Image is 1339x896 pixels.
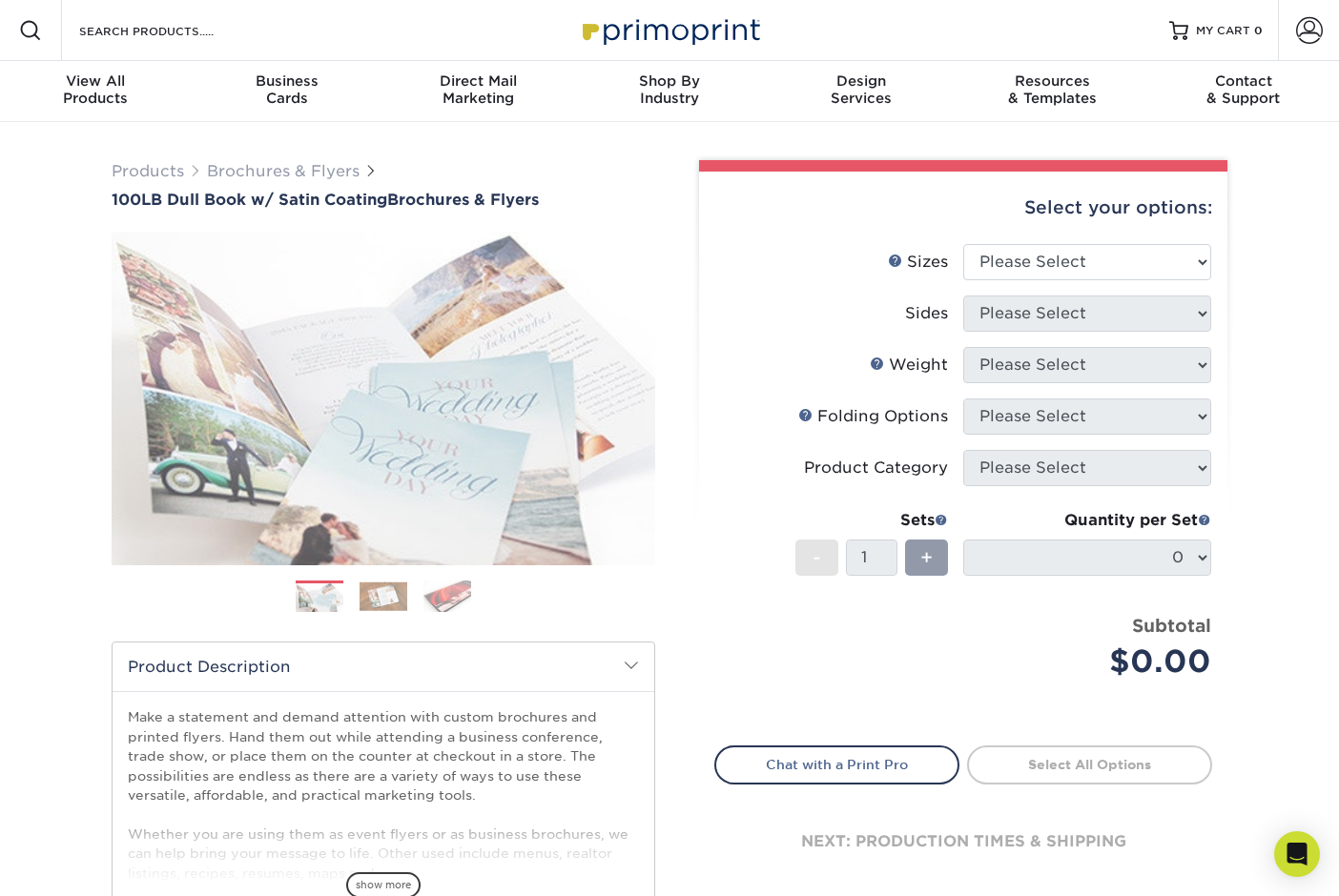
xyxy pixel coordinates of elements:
span: Business [192,72,383,90]
span: + [920,543,933,572]
span: 0 [1254,24,1263,37]
div: Cards [192,72,383,107]
div: Weight [870,354,948,377]
input: SEARCH PRODUCTS..... [77,19,263,42]
div: Industry [574,72,766,107]
a: Products [112,162,184,180]
a: Direct MailMarketing [382,61,574,122]
div: Open Intercom Messenger [1274,831,1320,877]
span: Shop By [574,72,766,90]
div: Marketing [382,72,574,107]
span: - [813,543,821,572]
img: Primoprint [574,10,765,51]
a: Select All Options [967,745,1212,784]
div: & Templates [957,72,1148,107]
a: BusinessCards [192,61,383,122]
a: Chat with a Print Pro [714,745,959,784]
a: Contact& Support [1147,61,1339,122]
a: 100LB Dull Book w/ Satin CoatingBrochures & Flyers [112,191,655,209]
a: Shop ByIndustry [574,61,766,122]
div: & Support [1147,72,1339,107]
strong: Subtotal [1132,615,1211,636]
img: Brochures & Flyers 03 [423,580,471,613]
div: Sides [905,302,948,325]
h2: Product Description [113,642,654,691]
a: Resources& Templates [957,61,1148,122]
div: Select your options: [714,172,1212,244]
div: Quantity per Set [963,509,1211,532]
a: DesignServices [765,61,957,122]
img: Brochures & Flyers 02 [360,581,407,611]
a: Brochures & Flyers [207,162,360,180]
span: Design [765,72,957,90]
span: 100LB Dull Book w/ Satin Coating [112,191,387,209]
span: Resources [957,72,1148,90]
span: MY CART [1196,23,1250,39]
span: Direct Mail [382,72,574,90]
div: Folding Options [798,405,948,428]
div: Services [765,72,957,107]
div: $0.00 [978,639,1211,684]
div: Sets [795,509,948,532]
div: Sizes [888,251,948,274]
div: Product Category [804,457,948,479]
h1: Brochures & Flyers [112,191,655,209]
img: 100LB Dull Book<br/>w/ Satin Coating 01 [112,211,655,586]
img: Brochures & Flyers 01 [296,581,343,615]
span: Contact [1147,72,1339,90]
